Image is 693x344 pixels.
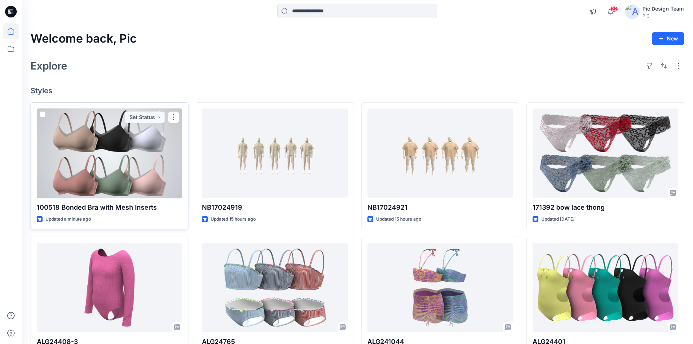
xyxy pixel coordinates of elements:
p: Updated 15 hours ago [211,216,256,223]
div: Pic Design Team [642,4,684,13]
a: 171392 bow lace thong [533,108,678,198]
p: Updated a minute ago [45,216,91,223]
p: NB17024919 [202,202,347,213]
h2: Welcome back, Pic [31,32,137,46]
img: avatar [625,4,640,19]
a: NB17024919 [202,108,347,198]
div: PIC [642,13,684,19]
h2: Explore [31,60,67,72]
button: New [652,32,684,45]
a: ALG24408-3 [37,243,182,333]
p: 171392 bow lace thong [533,202,678,213]
p: Updated [DATE] [541,216,574,223]
a: ALG241044 [367,243,513,333]
a: ALG24765 [202,243,347,333]
p: 100518 Bonded Bra with Mesh Inserts [37,202,182,213]
a: 100518 Bonded Bra with Mesh Inserts [37,108,182,198]
a: NB17024921 [367,108,513,198]
p: Updated 15 hours ago [376,216,421,223]
p: NB17024921 [367,202,513,213]
a: ALG24401 [533,243,678,333]
h4: Styles [31,86,684,95]
span: 22 [610,6,618,12]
